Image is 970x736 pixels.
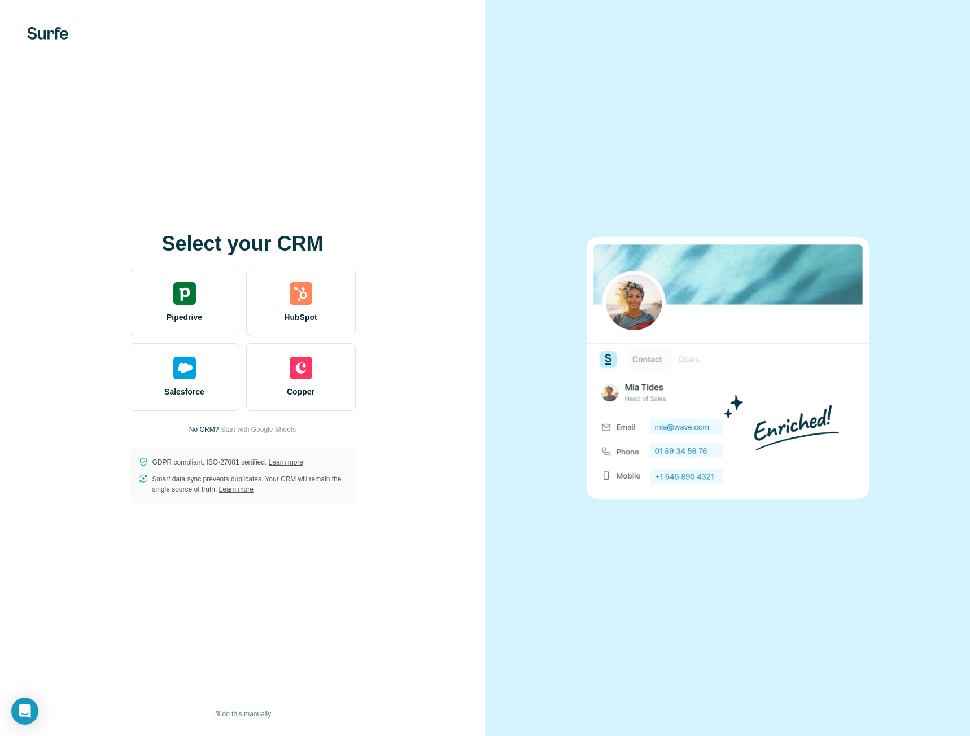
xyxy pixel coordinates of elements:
img: copper's logo [290,357,312,379]
button: Start with Google Sheets [221,424,296,435]
img: hubspot's logo [290,282,312,305]
a: Learn more [269,458,303,466]
span: Pipedrive [167,312,202,323]
span: HubSpot [284,312,317,323]
button: I’ll do this manually [206,706,279,722]
h1: Select your CRM [130,233,356,255]
div: Open Intercom Messenger [11,698,38,725]
span: I’ll do this manually [214,709,271,719]
a: Learn more [219,485,254,493]
p: Smart data sync prevents duplicates. Your CRM will remain the single source of truth. [152,474,347,494]
img: pipedrive's logo [173,282,196,305]
img: salesforce's logo [173,357,196,379]
img: none image [587,237,869,498]
img: Surfe's logo [27,27,68,40]
p: No CRM? [189,424,219,435]
span: Salesforce [164,386,204,397]
p: GDPR compliant. ISO-27001 certified. [152,457,303,467]
span: Copper [287,386,314,397]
